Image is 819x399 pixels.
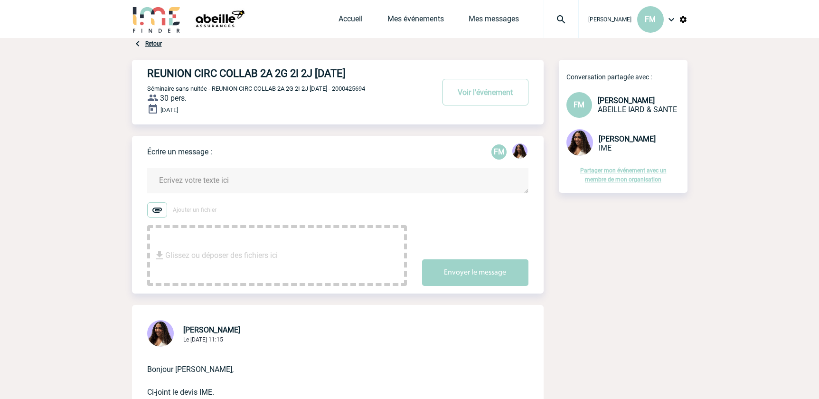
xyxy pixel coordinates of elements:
div: Jessica NETO BOGALHO [512,143,527,161]
span: [DATE] [160,106,178,114]
a: Accueil [339,14,363,28]
img: 131234-0.jpg [147,320,174,347]
img: IME-Finder [132,6,181,33]
span: FM [645,15,656,24]
img: 131234-0.jpg [566,129,593,156]
span: [PERSON_NAME] [588,16,631,23]
p: FM [491,144,507,160]
span: [PERSON_NAME] [183,325,240,334]
p: Conversation partagée avec : [566,73,687,81]
a: Retour [145,40,162,47]
span: ABEILLE IARD & SANTE [598,105,677,114]
p: Écrire un message : [147,147,212,156]
span: [PERSON_NAME] [599,134,656,143]
span: Glissez ou déposer des fichiers ici [165,232,278,279]
a: Mes messages [469,14,519,28]
span: IME [599,143,612,152]
span: Le [DATE] 11:15 [183,336,223,343]
span: Séminaire sans nuitée - REUNION CIRC COLLAB 2A 2G 2I 2J [DATE] - 2000425694 [147,85,365,92]
span: 30 pers. [160,94,187,103]
div: Florence MATHIEU [491,144,507,160]
span: [PERSON_NAME] [598,96,655,105]
img: file_download.svg [154,250,165,261]
a: Partager mon événement avec un membre de mon organisation [580,167,667,183]
span: FM [574,100,584,109]
h4: REUNION CIRC COLLAB 2A 2G 2I 2J [DATE] [147,67,406,79]
img: 131234-0.jpg [512,143,527,159]
button: Voir l'événement [442,79,528,105]
button: Envoyer le message [422,259,528,286]
span: Ajouter un fichier [173,207,217,213]
a: Mes événements [387,14,444,28]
